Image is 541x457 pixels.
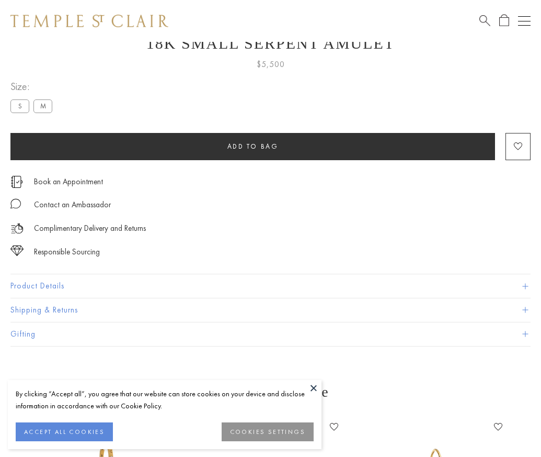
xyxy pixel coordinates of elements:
[479,14,490,27] a: Search
[10,322,531,346] button: Gifting
[10,133,495,160] button: Add to bag
[227,142,279,151] span: Add to bag
[499,14,509,27] a: Open Shopping Bag
[518,15,531,27] button: Open navigation
[33,99,52,113] label: M
[34,246,100,259] div: Responsible Sourcing
[257,58,285,71] span: $5,500
[10,198,21,209] img: MessageIcon-01_2.svg
[34,222,146,235] p: Complimentary Delivery and Returns
[222,422,314,441] button: COOKIES SETTINGS
[16,422,113,441] button: ACCEPT ALL COOKIES
[10,222,24,235] img: icon_delivery.svg
[10,274,531,298] button: Product Details
[10,15,168,27] img: Temple St. Clair
[10,99,29,113] label: S
[10,78,56,95] span: Size:
[34,198,111,211] div: Contact an Ambassador
[10,35,531,52] h1: 18K Small Serpent Amulet
[10,246,24,256] img: icon_sourcing.svg
[10,298,531,322] button: Shipping & Returns
[16,388,314,412] div: By clicking “Accept all”, you agree that our website can store cookies on your device and disclos...
[34,176,103,187] a: Book an Appointment
[10,176,23,188] img: icon_appointment.svg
